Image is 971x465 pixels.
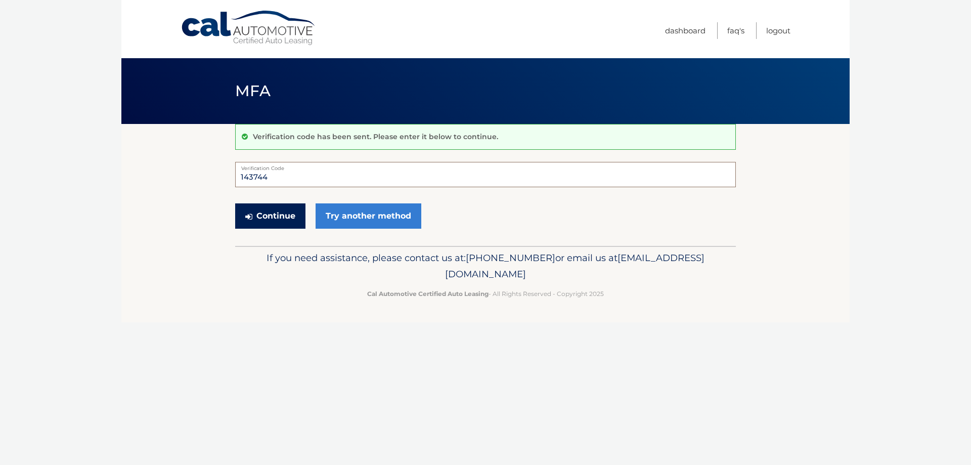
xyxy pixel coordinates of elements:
[367,290,489,298] strong: Cal Automotive Certified Auto Leasing
[242,288,729,299] p: - All Rights Reserved - Copyright 2025
[235,162,736,170] label: Verification Code
[316,203,421,229] a: Try another method
[253,132,498,141] p: Verification code has been sent. Please enter it below to continue.
[445,252,704,280] span: [EMAIL_ADDRESS][DOMAIN_NAME]
[727,22,744,39] a: FAQ's
[665,22,705,39] a: Dashboard
[235,162,736,187] input: Verification Code
[181,10,317,46] a: Cal Automotive
[242,250,729,282] p: If you need assistance, please contact us at: or email us at
[235,81,271,100] span: MFA
[235,203,305,229] button: Continue
[466,252,555,264] span: [PHONE_NUMBER]
[766,22,790,39] a: Logout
